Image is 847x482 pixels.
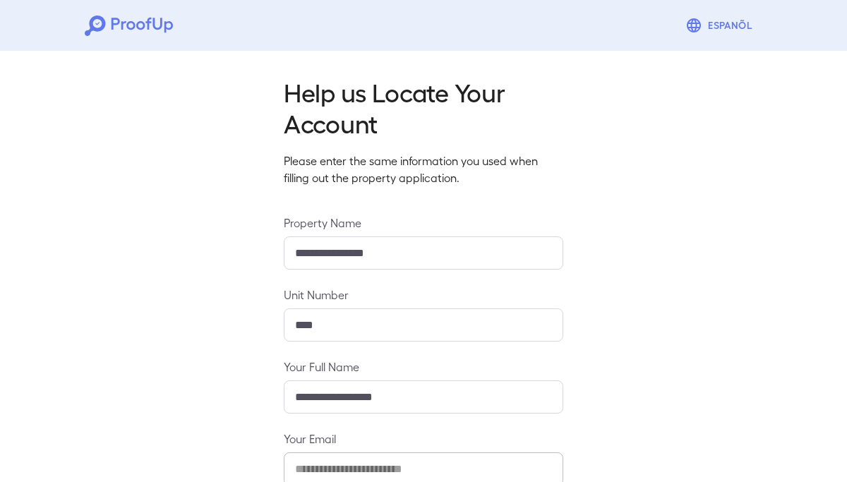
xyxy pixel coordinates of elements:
h2: Help us Locate Your Account [284,76,563,138]
p: Please enter the same information you used when filling out the property application. [284,152,563,186]
button: Espanõl [680,11,762,40]
label: Your Email [284,430,563,447]
label: Unit Number [284,287,563,303]
label: Property Name [284,215,563,231]
label: Your Full Name [284,359,563,375]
